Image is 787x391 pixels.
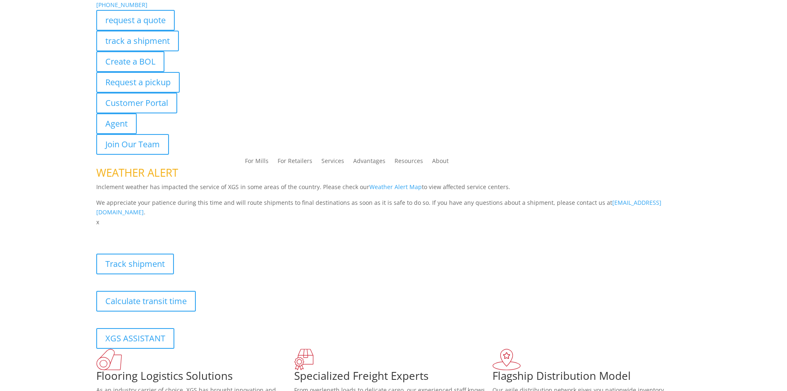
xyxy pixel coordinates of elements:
a: Resources [395,158,423,167]
img: xgs-icon-focused-on-flooring-red [294,349,314,370]
a: Advantages [353,158,385,167]
a: Agent [96,113,137,134]
a: Track shipment [96,254,174,274]
p: We appreciate your patience during this time and will route shipments to final destinations as so... [96,198,691,218]
a: Weather Alert Map [369,183,422,191]
a: Request a pickup [96,72,180,93]
h1: Flooring Logistics Solutions [96,370,295,385]
a: Calculate transit time [96,291,196,312]
h1: Specialized Freight Experts [294,370,492,385]
a: For Mills [245,158,269,167]
span: WEATHER ALERT [96,165,178,180]
a: [PHONE_NUMBER] [96,1,147,9]
p: x [96,217,691,227]
p: Inclement weather has impacted the service of XGS in some areas of the country. Please check our ... [96,182,691,198]
a: Join Our Team [96,134,169,155]
img: xgs-icon-total-supply-chain-intelligence-red [96,349,122,370]
a: Customer Portal [96,93,177,113]
a: Services [321,158,344,167]
a: Create a BOL [96,51,164,72]
h1: Flagship Distribution Model [492,370,691,385]
b: Visibility, transparency, and control for your entire supply chain. [96,228,281,236]
a: XGS ASSISTANT [96,328,174,349]
img: xgs-icon-flagship-distribution-model-red [492,349,521,370]
a: About [432,158,449,167]
a: request a quote [96,10,175,31]
a: For Retailers [278,158,312,167]
a: track a shipment [96,31,179,51]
